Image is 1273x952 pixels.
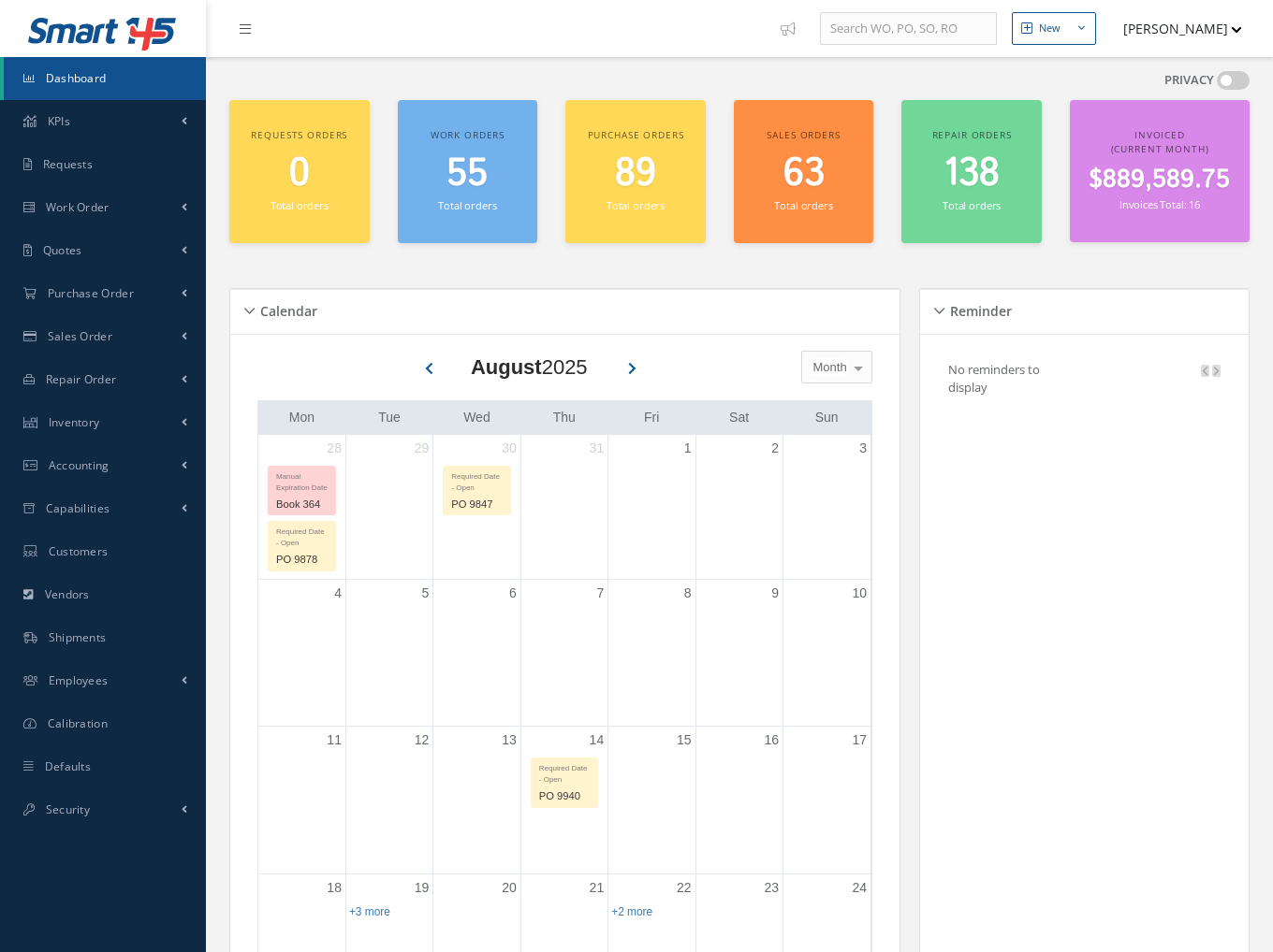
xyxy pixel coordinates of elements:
a: Work orders 55 Total orders [398,100,538,243]
span: Work Order [46,199,110,215]
div: New [1039,21,1061,36]
span: Inventory [49,414,100,430]
a: Purchase orders 89 Total orders [565,100,706,243]
span: Month [809,358,847,377]
td: July 30, 2025 [433,435,520,580]
a: August 16, 2025 [760,727,783,754]
a: August 18, 2025 [323,874,345,902]
a: August 11, 2025 [323,727,345,754]
a: August 8, 2025 [680,580,695,607]
div: PO 9940 [532,786,597,807]
span: Calibration [48,715,108,731]
h5: Calendar [255,297,317,320]
span: Requests orders [251,128,347,141]
button: [PERSON_NAME] [1105,10,1242,47]
a: Show 2 more events [611,905,652,918]
a: August 19, 2025 [411,874,433,902]
div: PO 9878 [269,549,335,570]
span: Repair Order [46,371,117,387]
a: August 22, 2025 [673,874,695,902]
td: August 12, 2025 [345,727,432,874]
a: August 12, 2025 [411,727,433,754]
td: August 6, 2025 [433,579,520,727]
a: Show 3 more events [349,905,390,918]
span: 138 [944,147,1000,200]
span: Vendors [45,586,90,602]
td: August 1, 2025 [608,435,695,580]
td: August 7, 2025 [520,579,607,727]
td: August 3, 2025 [783,435,871,580]
a: August 5, 2025 [418,580,433,607]
span: Shipments [49,629,107,645]
td: August 4, 2025 [258,579,345,727]
div: Required Date - Open [269,522,335,549]
div: 2025 [471,352,588,382]
a: Friday [640,406,663,429]
div: Required Date - Open [444,467,509,494]
div: Manual Expiration Date [269,467,335,494]
td: July 28, 2025 [258,435,345,580]
span: Sales Order [48,328,112,344]
a: Requests orders 0 Total orders [229,100,370,243]
a: Sales orders 63 Total orders [734,100,874,243]
td: August 14, 2025 [520,727,607,874]
a: August 6, 2025 [505,580,520,607]
small: Total orders [271,198,329,212]
a: August 21, 2025 [586,874,608,902]
a: Repair orders 138 Total orders [901,100,1042,243]
a: August 2, 2025 [768,435,783,462]
a: August 20, 2025 [498,874,520,902]
a: July 30, 2025 [498,435,520,462]
a: Saturday [725,406,753,429]
span: Requests [43,156,93,172]
h5: Reminder [944,297,1012,320]
td: August 8, 2025 [608,579,695,727]
span: 63 [783,147,825,200]
span: Defaults [45,758,91,774]
a: July 31, 2025 [586,435,608,462]
a: Tuesday [374,406,404,429]
small: Total orders [607,198,665,212]
td: August 17, 2025 [783,727,871,874]
span: Purchase orders [588,128,684,141]
button: New [1012,12,1096,45]
label: PRIVACY [1164,71,1214,90]
td: August 13, 2025 [433,727,520,874]
span: Employees [49,672,109,688]
p: No reminders to display [948,361,1040,397]
a: August 1, 2025 [680,435,695,462]
a: Wednesday [460,406,494,429]
td: August 9, 2025 [695,579,783,727]
td: August 2, 2025 [695,435,783,580]
a: August 9, 2025 [768,580,783,607]
a: July 28, 2025 [323,435,345,462]
a: July 29, 2025 [411,435,433,462]
a: Invoiced (Current Month) $889,589.75 Invoices Total: 16 [1070,100,1250,242]
a: August 15, 2025 [673,727,695,754]
td: July 29, 2025 [345,435,432,580]
small: Total orders [438,198,496,212]
a: August 23, 2025 [760,874,783,902]
span: 55 [446,147,488,200]
a: August 3, 2025 [856,435,871,462]
small: Invoices Total: 16 [1119,197,1200,211]
span: (Current Month) [1111,142,1209,155]
a: August 4, 2025 [330,580,345,607]
a: August 24, 2025 [848,874,871,902]
td: August 11, 2025 [258,727,345,874]
span: Sales orders [767,128,840,141]
small: Total orders [774,198,832,212]
a: Thursday [549,406,579,429]
span: Security [46,801,90,817]
a: August 10, 2025 [848,580,871,607]
td: August 5, 2025 [345,579,432,727]
small: Total orders [943,198,1001,212]
span: 0 [289,147,310,200]
span: Invoiced [1134,128,1185,141]
div: Required Date - Open [532,758,597,786]
a: Dashboard [4,57,206,100]
a: August 17, 2025 [848,727,871,754]
a: August 14, 2025 [586,727,608,754]
span: Work orders [431,128,505,141]
span: Quotes [43,242,82,258]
